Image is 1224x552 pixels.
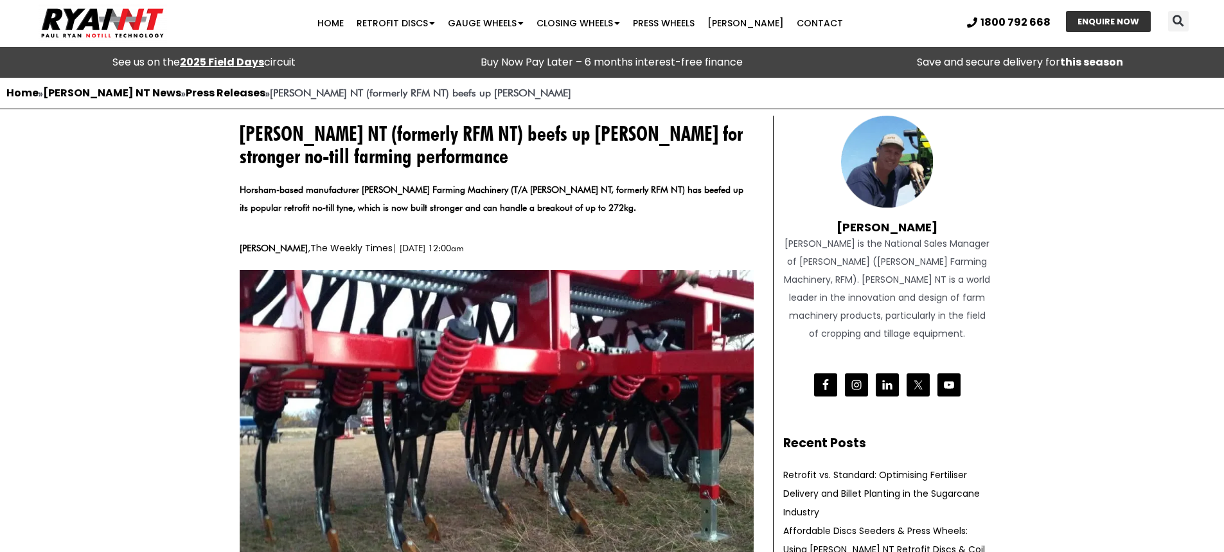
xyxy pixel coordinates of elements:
p: , | [DATE] 12:00am [240,239,754,257]
span: ENQUIRE NOW [1078,17,1139,26]
h2: Recent Posts [783,434,991,453]
a: Retrofit Discs [350,10,441,36]
a: ENQUIRE NOW [1066,11,1151,32]
div: Horsham-based manufacturer [PERSON_NAME] Farming Machinery (T/A [PERSON_NAME] NT, formerly RFM NT... [240,181,754,226]
div: Search [1168,11,1189,31]
p: Buy Now Pay Later – 6 months interest-free finance [414,53,810,71]
h4: [PERSON_NAME] [783,208,991,235]
a: Home [311,10,350,36]
span: 1800 792 668 [980,17,1051,28]
a: Contact [790,10,849,36]
a: Gauge Wheels [441,10,530,36]
p: Save and secure delivery for [822,53,1218,71]
a: Press Wheels [626,10,701,36]
a: Press Releases [186,85,265,100]
a: 1800 792 668 [967,17,1051,28]
strong: this season [1060,55,1123,69]
a: Retrofit vs. Standard: Optimising Fertiliser Delivery and Billet Planting in the Sugarcane Industry [783,468,980,519]
a: Closing Wheels [530,10,626,36]
a: [PERSON_NAME] [701,10,790,36]
a: Home [6,85,39,100]
div: [PERSON_NAME] is the National Sales Manager of [PERSON_NAME] ([PERSON_NAME] Farming Machinery, RF... [783,235,991,343]
a: [PERSON_NAME] NT News [43,85,181,100]
h1: [PERSON_NAME] NT (formerly RFM NT) beefs up [PERSON_NAME] for stronger no-till farming performance [240,122,754,167]
a: 2025 Field Days [180,55,264,69]
strong: [PERSON_NAME] NT (formerly RFM NT) beefs up [PERSON_NAME] [270,87,571,99]
span: » » » [6,87,571,99]
img: Ryan NT logo [39,3,167,43]
a: The Weekly Times [310,242,393,254]
nav: Menu [237,10,923,36]
div: See us on the circuit [6,53,402,71]
b: [PERSON_NAME] [240,243,308,253]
